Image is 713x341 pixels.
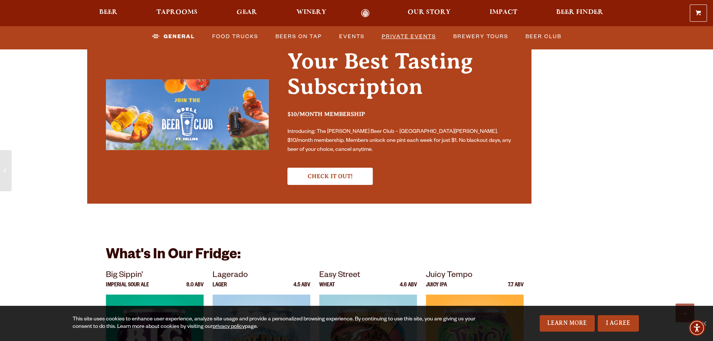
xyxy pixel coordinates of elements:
h3: What's in our fridge: [106,246,513,269]
span: Impact [490,9,517,15]
a: Odell Home [351,9,380,18]
a: Taprooms [152,9,202,18]
p: 7.7 ABV [508,283,524,295]
p: Wheat [319,283,335,295]
a: I Agree [598,315,639,332]
a: The Odell Beer Club (opens in a new window) [287,168,373,185]
a: Winery [292,9,331,18]
div: Accessibility Menu [689,320,705,336]
h3: $10/month membership [287,110,513,124]
a: Scroll to top [676,304,694,322]
span: Our Story [408,9,451,15]
a: Impact [485,9,522,18]
a: Private Events [379,28,439,45]
a: Gear [232,9,262,18]
a: Beer Club [522,28,564,45]
a: Food Trucks [209,28,261,45]
p: Juicy IPA [426,283,447,295]
a: General [149,28,198,45]
a: privacy policy [213,324,245,330]
a: Events [336,28,368,45]
p: 8.0 ABV [186,283,204,295]
p: Imperial Sour Ale [106,283,149,295]
p: Big Sippin’ [106,269,204,283]
span: Beer [99,9,118,15]
p: Lager [213,283,227,295]
span: Gear [237,9,257,15]
img: Internal Promo Images [106,79,269,150]
span: Beer Finder [556,9,603,15]
p: 4.6 ABV [400,283,417,295]
a: Beers on Tap [272,28,325,45]
p: Easy Street [319,269,417,283]
a: Brewery Tours [450,28,511,45]
span: Taprooms [156,9,198,15]
p: Introducing: The [PERSON_NAME] Beer Club – [GEOGRAPHIC_DATA][PERSON_NAME]. $10/month membership. ... [287,128,513,155]
h2: Your Best Tasting Subscription [287,49,513,107]
div: This site uses cookies to enhance user experience, analyze site usage and provide a personalized ... [73,316,478,331]
a: Learn More [540,315,595,332]
a: Beer Finder [551,9,608,18]
a: Beer [94,9,122,18]
p: Juicy Tempo [426,269,524,283]
span: Winery [296,9,326,15]
p: Lagerado [213,269,310,283]
a: Our Story [403,9,455,18]
p: 4.5 ABV [293,283,310,295]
